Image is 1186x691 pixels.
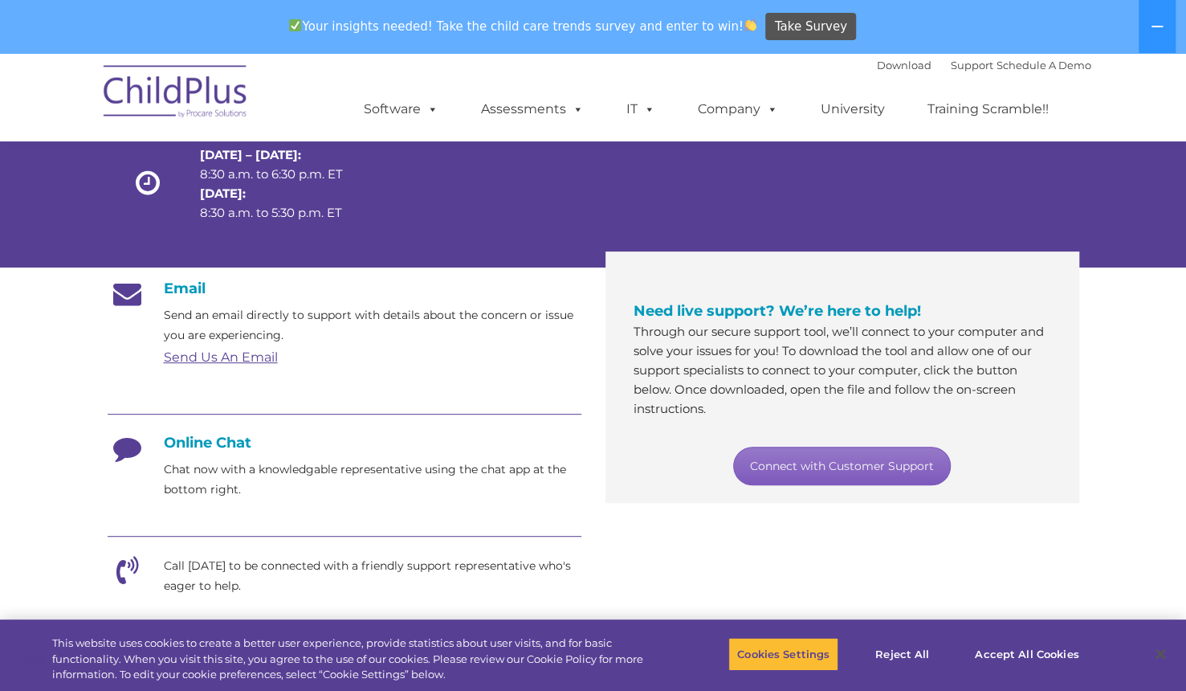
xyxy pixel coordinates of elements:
[966,637,1087,671] button: Accept All Cookies
[200,145,370,223] p: 8:30 a.m. to 6:30 p.m. ET 8:30 a.m. to 5:30 p.m. ET
[52,636,652,683] div: This website uses cookies to create a better user experience, provide statistics about user visit...
[805,93,901,125] a: University
[733,447,951,485] a: Connect with Customer Support
[164,350,278,365] a: Send Us An Email
[765,13,856,41] a: Take Survey
[634,302,921,320] span: Need live support? We’re here to help!
[610,93,671,125] a: IT
[348,93,454,125] a: Software
[164,556,581,596] p: Call [DATE] to be connected with a friendly support representative who's eager to help.
[200,147,301,162] strong: [DATE] – [DATE]:
[951,59,993,72] a: Support
[877,59,1091,72] font: |
[682,93,794,125] a: Company
[996,59,1091,72] a: Schedule A Demo
[108,280,581,297] h4: Email
[1143,636,1178,672] button: Close
[200,186,246,201] strong: [DATE]:
[744,19,756,31] img: 👏
[728,637,838,671] button: Cookies Settings
[852,637,952,671] button: Reject All
[911,93,1065,125] a: Training Scramble!!
[775,13,847,41] span: Take Survey
[108,434,581,452] h4: Online Chat
[283,10,764,42] span: Your insights needed! Take the child care trends survey and enter to win!
[634,322,1051,419] p: Through our secure support tool, we’ll connect to your computer and solve your issues for you! To...
[465,93,600,125] a: Assessments
[877,59,931,72] a: Download
[164,460,581,500] p: Chat now with a knowledgable representative using the chat app at the bottom right.
[164,305,581,345] p: Send an email directly to support with details about the concern or issue you are experiencing.
[289,19,301,31] img: ✅
[96,54,256,134] img: ChildPlus by Procare Solutions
